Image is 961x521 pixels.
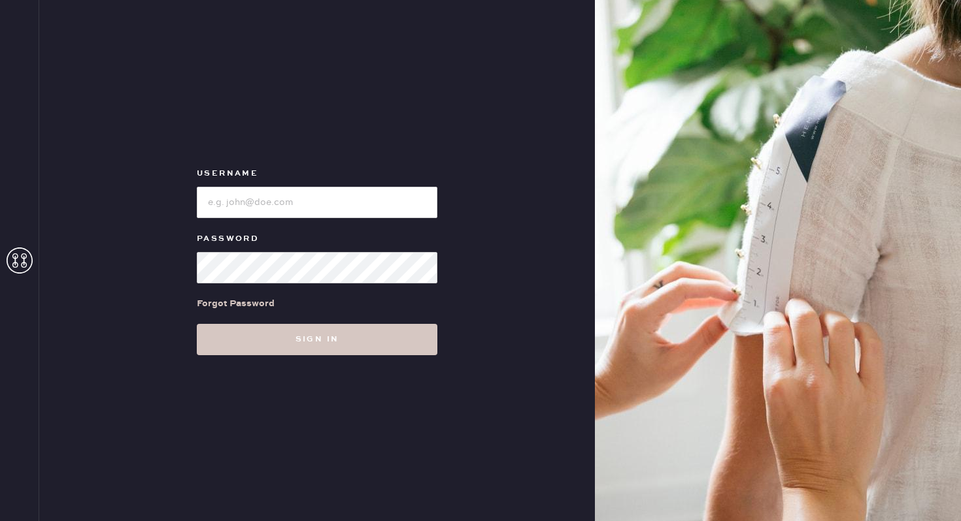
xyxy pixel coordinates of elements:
input: e.g. john@doe.com [197,187,437,218]
label: Password [197,231,437,247]
div: Forgot Password [197,296,275,311]
button: Sign in [197,324,437,355]
a: Forgot Password [197,283,275,324]
label: Username [197,166,437,182]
